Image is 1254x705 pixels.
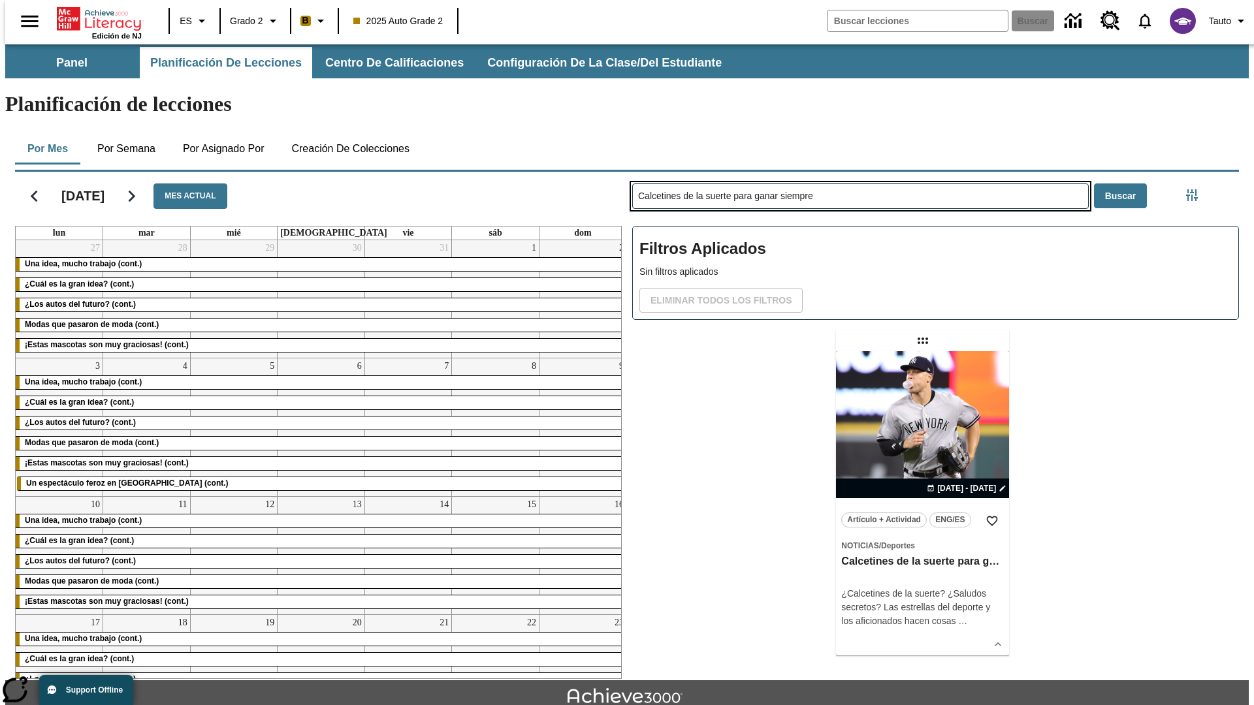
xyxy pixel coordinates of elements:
td: 4 de noviembre de 2025 [103,358,191,496]
td: 7 de noviembre de 2025 [364,358,452,496]
span: B [302,12,309,29]
button: Support Offline [39,675,133,705]
a: miércoles [224,227,244,240]
td: 13 de noviembre de 2025 [278,496,365,614]
span: ¿Los autos del futuro? (cont.) [25,674,136,683]
a: 27 de octubre de 2025 [88,240,103,256]
h1: Planificación de lecciones [5,92,1249,116]
td: 1 de noviembre de 2025 [452,240,539,358]
td: 16 de noviembre de 2025 [539,496,626,614]
a: Portada [57,6,142,32]
a: 1 de noviembre de 2025 [529,240,539,256]
button: Perfil/Configuración [1204,9,1254,33]
span: Tauto [1209,14,1231,28]
a: 31 de octubre de 2025 [437,240,451,256]
div: ¡Estas mascotas son muy graciosas! (cont.) [16,595,626,608]
button: Centro de calificaciones [315,47,474,78]
td: 8 de noviembre de 2025 [452,358,539,496]
div: Buscar [622,166,1239,679]
img: avatar image [1170,8,1196,34]
input: Buscar lecciones [633,184,1088,208]
a: 7 de noviembre de 2025 [442,358,451,374]
div: Modas que pasaron de moda (cont.) [16,437,626,450]
button: Por semana [87,133,166,164]
div: lesson details [836,351,1009,655]
button: Creación de colecciones [281,133,420,164]
div: Una idea, mucho trabajo (cont.) [16,514,626,527]
span: Support Offline [66,685,123,695]
span: Deportes [881,541,915,550]
a: 12 de noviembre de 2025 [263,497,277,512]
button: Añadir a mis Favoritas [980,509,1004,533]
a: 13 de noviembre de 2025 [350,497,364,512]
span: Una idea, mucho trabajo (cont.) [25,516,142,525]
p: Sin filtros aplicados [639,265,1232,279]
div: ¿Cuál es la gran idea? (cont.) [16,396,626,409]
a: sábado [486,227,504,240]
button: Ver más [988,634,1008,654]
a: 15 de noviembre de 2025 [524,497,539,512]
span: … [958,616,967,626]
a: 28 de octubre de 2025 [176,240,190,256]
button: 13 sept - 13 sept Elegir fechas [924,482,1009,494]
td: 12 de noviembre de 2025 [190,496,278,614]
div: ¿Los autos del futuro? (cont.) [16,673,626,686]
td: 31 de octubre de 2025 [364,240,452,358]
a: 3 de noviembre de 2025 [93,358,103,374]
a: lunes [50,227,68,240]
div: Filtros Aplicados [632,226,1239,320]
span: Modas que pasaron de moda (cont.) [25,438,159,447]
span: Una idea, mucho trabajo (cont.) [25,377,142,386]
span: ¡Estas mascotas son muy graciosas! (cont.) [25,458,189,467]
button: Grado: Grado 2, Elige un grado [225,9,286,33]
button: Por asignado por [172,133,275,164]
a: 8 de noviembre de 2025 [529,358,539,374]
span: Una idea, mucho trabajo (cont.) [25,259,142,268]
button: Mes actual [153,183,227,209]
a: 2 de noviembre de 2025 [617,240,626,256]
button: Lenguaje: ES, Selecciona un idioma [174,9,216,33]
div: Una idea, mucho trabajo (cont.) [16,258,626,271]
a: 11 de noviembre de 2025 [176,497,189,512]
a: 30 de octubre de 2025 [350,240,364,256]
div: Subbarra de navegación [5,44,1249,78]
div: Lección arrastrable: Calcetines de la suerte para ganar siempre [912,330,933,351]
td: 29 de octubre de 2025 [190,240,278,358]
div: Modas que pasaron de moda (cont.) [16,319,626,332]
button: Regresar [18,180,51,213]
button: Planificación de lecciones [140,47,312,78]
div: ¿Los autos del futuro? (cont.) [16,555,626,568]
div: Subbarra de navegación [5,47,733,78]
span: 2025 Auto Grade 2 [353,14,443,28]
td: 2 de noviembre de 2025 [539,240,626,358]
button: Escoja un nuevo avatar [1162,4,1204,38]
div: Portada [57,5,142,40]
button: Configuración de la clase/del estudiante [477,47,732,78]
a: jueves [278,227,390,240]
td: 10 de noviembre de 2025 [16,496,103,614]
button: Panel [7,47,137,78]
a: Centro de recursos, Se abrirá en una pestaña nueva. [1093,3,1128,39]
span: ES [180,14,192,28]
button: Por mes [15,133,80,164]
div: Una idea, mucho trabajo (cont.) [16,376,626,389]
h2: [DATE] [61,188,104,204]
button: Menú lateral de filtros [1179,182,1205,208]
a: 18 de noviembre de 2025 [176,615,190,631]
button: Abrir el menú lateral [10,2,49,40]
button: Boost El color de la clase es anaranjado claro. Cambiar el color de la clase. [295,9,334,33]
span: / [879,541,881,550]
div: Un espectáculo feroz en Japón (cont.) [17,477,625,490]
div: ¡Estas mascotas son muy graciosas! (cont.) [16,339,626,352]
span: ¿Los autos del futuro? (cont.) [25,300,136,309]
a: 17 de noviembre de 2025 [88,615,103,631]
span: ¿Cuál es la gran idea? (cont.) [25,398,134,407]
a: 29 de octubre de 2025 [263,240,277,256]
span: Tema: Noticias/Deportes [841,539,1004,552]
div: Calendario [5,166,622,679]
span: ¿Los autos del futuro? (cont.) [25,418,136,427]
div: ¿Calcetines de la suerte? ¿Saludos secretos? Las estrellas del deporte y los aficionados hacen cosas [841,587,1004,628]
span: ¿Cuál es la gran idea? (cont.) [25,654,134,663]
div: ¿Cuál es la gran idea? (cont.) [16,278,626,291]
button: Seguir [115,180,148,213]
